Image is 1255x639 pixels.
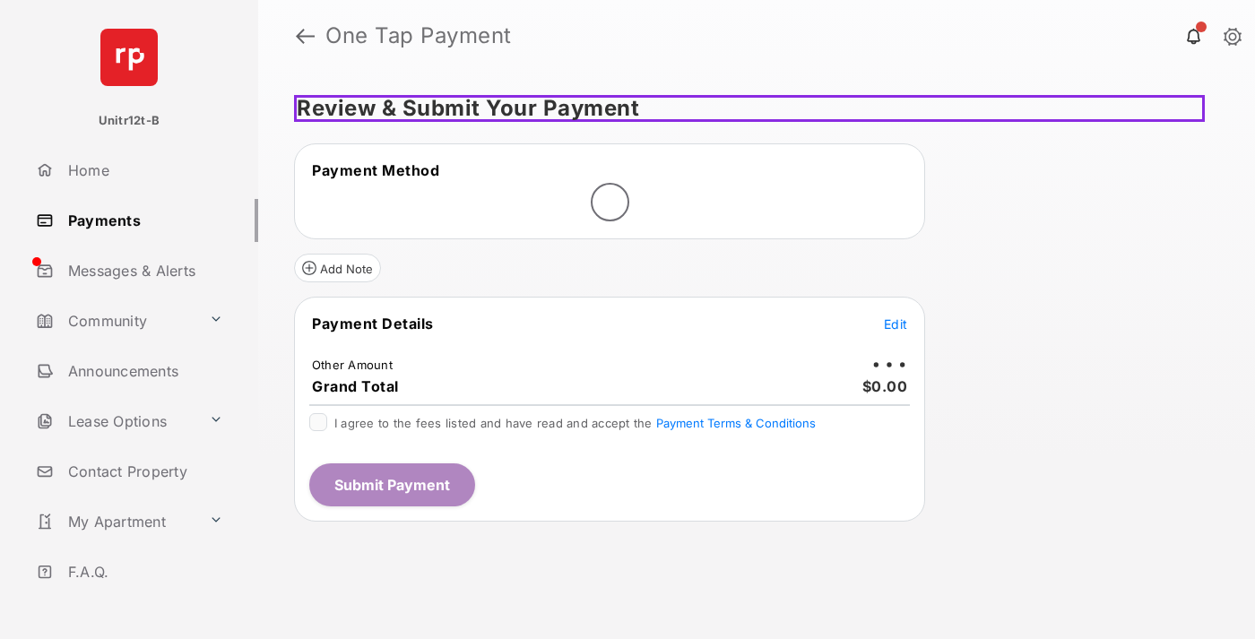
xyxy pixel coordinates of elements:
button: Submit Payment [309,463,475,506]
a: Home [29,149,258,192]
h5: Review & Submit Your Payment [294,95,1205,122]
button: Edit [884,315,907,332]
a: My Apartment [29,500,202,543]
a: Lease Options [29,400,202,443]
p: Unitr12t-B [99,112,160,130]
td: Other Amount [311,357,394,373]
a: F.A.Q. [29,550,258,593]
span: Grand Total [312,377,399,395]
a: Messages & Alerts [29,249,258,292]
span: $0.00 [862,377,908,395]
span: Payment Details [312,315,434,332]
img: svg+xml;base64,PHN2ZyB4bWxucz0iaHR0cDovL3d3dy53My5vcmcvMjAwMC9zdmciIHdpZHRoPSI2NCIgaGVpZ2h0PSI2NC... [100,29,158,86]
a: Contact Property [29,450,258,493]
span: Payment Method [312,161,439,179]
span: I agree to the fees listed and have read and accept the [334,416,816,430]
button: I agree to the fees listed and have read and accept the [656,416,816,430]
button: Add Note [294,254,381,282]
a: Payments [29,199,258,242]
strong: One Tap Payment [325,25,512,47]
a: Announcements [29,350,258,393]
span: Edit [884,316,907,332]
a: Community [29,299,202,342]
